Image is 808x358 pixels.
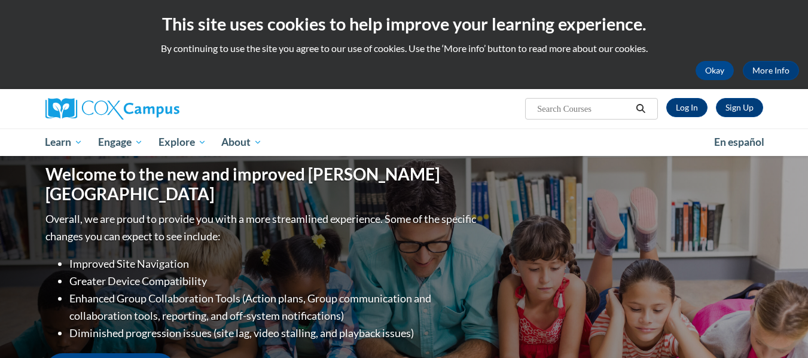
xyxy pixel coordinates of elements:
[45,98,273,120] a: Cox Campus
[536,102,632,116] input: Search Courses
[98,135,143,149] span: Engage
[706,130,772,155] a: En español
[38,128,91,156] a: Learn
[666,98,708,117] a: Log In
[696,61,734,80] button: Okay
[214,128,270,156] a: About
[714,136,764,148] span: En español
[45,135,83,149] span: Learn
[69,290,479,325] li: Enhanced Group Collaboration Tools (Action plans, Group communication and collaboration tools, re...
[716,98,763,117] a: Register
[221,135,262,149] span: About
[45,98,179,120] img: Cox Campus
[45,210,479,245] p: Overall, we are proud to provide you with a more streamlined experience. Some of the specific cha...
[743,61,799,80] a: More Info
[28,128,781,156] div: Main menu
[9,12,799,36] h2: This site uses cookies to help improve your learning experience.
[90,128,151,156] a: Engage
[632,102,650,116] button: Search
[760,310,798,348] iframe: Button to launch messaging window
[9,42,799,55] p: By continuing to use the site you agree to our use of cookies. Use the ‘More info’ button to read...
[158,135,206,149] span: Explore
[45,164,479,204] h1: Welcome to the new and improved [PERSON_NAME][GEOGRAPHIC_DATA]
[69,325,479,342] li: Diminished progression issues (site lag, video stalling, and playback issues)
[151,128,214,156] a: Explore
[69,255,479,273] li: Improved Site Navigation
[69,273,479,290] li: Greater Device Compatibility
